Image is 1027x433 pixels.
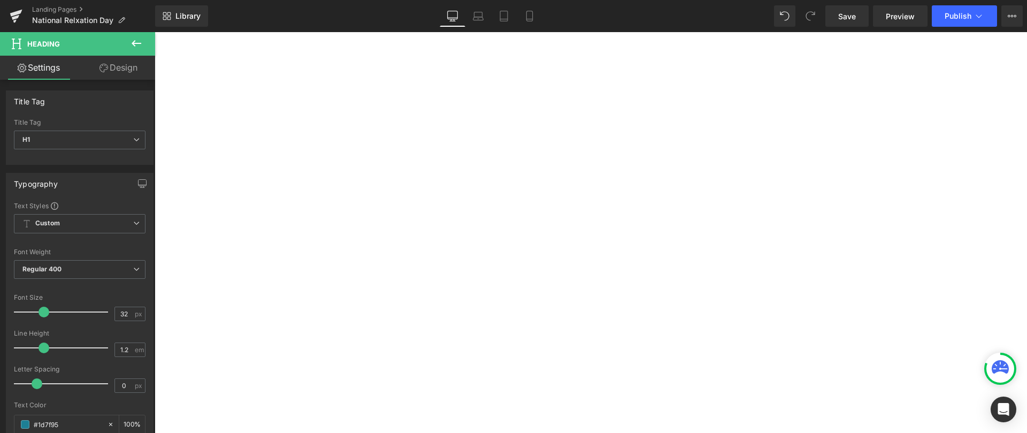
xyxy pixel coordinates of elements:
[32,16,113,25] span: National Relxation Day
[517,5,542,27] a: Mobile
[440,5,465,27] a: Desktop
[14,401,145,409] div: Text Color
[932,5,997,27] button: Publish
[135,382,144,389] span: px
[80,56,157,80] a: Design
[14,248,145,256] div: Font Weight
[991,397,1016,422] div: Open Intercom Messenger
[14,173,58,188] div: Typography
[14,366,145,373] div: Letter Spacing
[774,5,795,27] button: Undo
[22,135,30,143] b: H1
[886,11,915,22] span: Preview
[22,265,62,273] b: Regular 400
[155,32,1027,433] iframe: To enrich screen reader interactions, please activate Accessibility in Grammarly extension settings
[14,201,145,210] div: Text Styles
[465,5,491,27] a: Laptop
[14,119,145,126] div: Title Tag
[1001,5,1023,27] button: More
[873,5,928,27] a: Preview
[491,5,517,27] a: Tablet
[135,346,144,353] span: em
[32,5,155,14] a: Landing Pages
[14,294,145,301] div: Font Size
[175,11,201,21] span: Library
[35,219,60,228] b: Custom
[800,5,821,27] button: Redo
[14,91,45,106] div: Title Tag
[945,12,971,20] span: Publish
[14,330,145,337] div: Line Height
[27,40,60,48] span: Heading
[135,310,144,317] span: px
[838,11,856,22] span: Save
[155,5,208,27] a: New Library
[34,419,102,430] input: Color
